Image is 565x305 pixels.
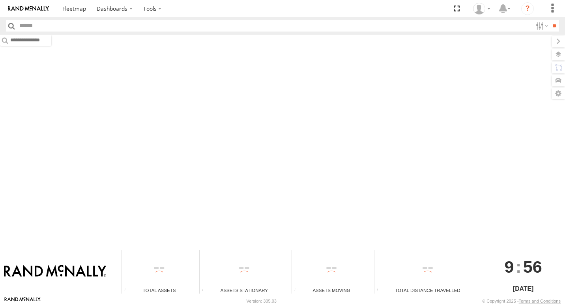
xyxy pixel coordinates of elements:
a: Visit our Website [4,297,41,305]
div: Total Distance Travelled [374,287,481,294]
div: Total number of assets current stationary. [200,288,211,294]
span: 56 [523,250,542,284]
div: Assets Stationary [200,287,289,294]
div: Valeo Dash [470,3,493,15]
label: Search Filter Options [533,20,550,32]
div: : [484,250,562,284]
label: Map Settings [552,88,565,99]
img: rand-logo.svg [8,6,49,11]
div: Version: 305.03 [247,299,277,303]
div: Total distance travelled by all assets within specified date range and applied filters [374,288,386,294]
div: Total number of Enabled Assets [122,288,134,294]
a: Terms and Conditions [519,299,561,303]
div: © Copyright 2025 - [482,299,561,303]
i: ? [521,2,534,15]
div: Assets Moving [292,287,371,294]
img: Rand McNally [4,265,106,278]
div: [DATE] [484,284,562,294]
div: Total Assets [122,287,196,294]
div: Total number of assets current in transit. [292,288,304,294]
span: 9 [505,250,514,284]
